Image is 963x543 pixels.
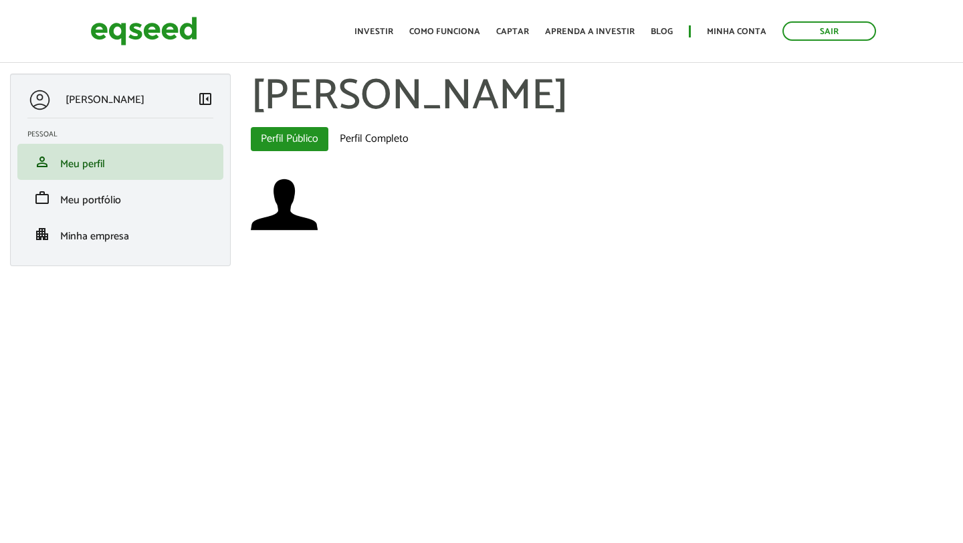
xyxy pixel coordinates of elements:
span: Meu portfólio [60,191,121,209]
span: person [34,154,50,170]
a: Colapsar menu [197,91,213,110]
li: Meu perfil [17,144,223,180]
span: work [34,190,50,206]
span: Meu perfil [60,155,105,173]
a: apartmentMinha empresa [27,226,213,242]
span: Minha empresa [60,227,129,245]
a: workMeu portfólio [27,190,213,206]
a: Como funciona [409,27,480,36]
a: Sair [782,21,876,41]
img: Foto de Gentil Nascimento [251,171,318,238]
a: Ver perfil do usuário. [251,171,318,238]
li: Minha empresa [17,216,223,252]
img: EqSeed [90,13,197,49]
a: Perfil Completo [330,127,419,151]
a: Minha conta [707,27,766,36]
a: Perfil Público [251,127,328,151]
h2: Pessoal [27,130,223,138]
span: apartment [34,226,50,242]
li: Meu portfólio [17,180,223,216]
a: Aprenda a investir [545,27,635,36]
p: [PERSON_NAME] [66,94,144,106]
a: Investir [354,27,393,36]
span: left_panel_close [197,91,213,107]
a: Blog [651,27,673,36]
a: Captar [496,27,529,36]
a: personMeu perfil [27,154,213,170]
h1: [PERSON_NAME] [251,74,953,120]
